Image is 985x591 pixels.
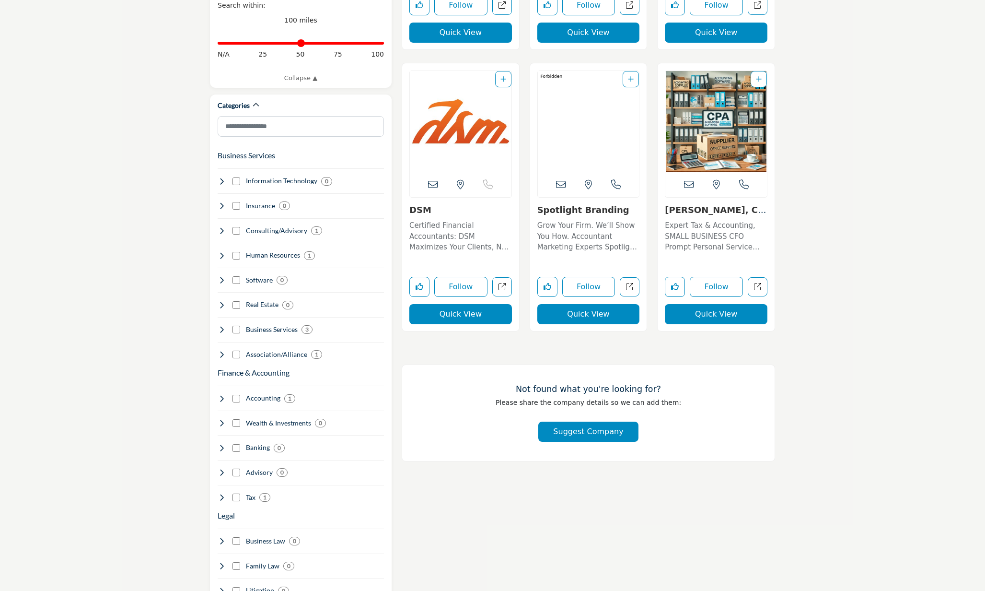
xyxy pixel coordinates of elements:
[293,538,296,544] b: 0
[282,301,293,309] div: 0 Results For Real Estate
[246,226,307,236] h4: Consulting/Advisory: Business consulting, mergers & acquisitions, growth strategies
[218,0,384,11] div: Search within:
[500,75,506,83] a: Add To List
[232,351,240,358] input: Select Association/Alliance checkbox
[496,399,681,406] span: Please share the company details so we can add them:
[277,468,288,477] div: 0 Results For Advisory
[283,202,286,209] b: 0
[263,494,267,501] b: 1
[628,75,634,83] a: Add To List
[538,422,638,442] button: Suggest Company
[562,277,615,297] button: Follow
[311,226,322,235] div: 1 Results For Consulting/Advisory
[409,23,512,43] button: Quick View
[258,49,267,59] span: 25
[409,220,512,253] p: Certified Financial Accountants: DSM Maximizes Your Clients, Not Just Your Profits Meet your new ...
[319,420,322,426] b: 0
[246,393,280,403] h4: Accounting: Financial statements, bookkeeping, auditing
[409,218,512,253] a: Certified Financial Accountants: DSM Maximizes Your Clients, Not Just Your Profits Meet your new ...
[232,444,240,452] input: Select Banking checkbox
[246,275,273,285] h4: Software: Accounting sotware, tax software, workflow, etc.
[246,418,311,428] h4: Wealth & Investments: Wealth management, retirement planning, investing strategies
[218,116,384,137] input: Search Category
[409,205,431,215] a: DSM
[246,300,278,309] h4: Real Estate: Commercial real estate, office space, property management, home loans
[232,301,240,309] input: Select Real Estate checkbox
[748,277,767,297] a: Open donald-s-seigal-cpa in new tab
[246,536,285,546] h4: Business Law: Recording, analyzing, and reporting financial transactions to maintain accurate bus...
[537,205,640,215] h3: Spotlight Branding
[288,395,291,402] b: 1
[277,276,288,284] div: 0 Results For Software
[665,23,767,43] button: Quick View
[287,563,290,569] b: 0
[434,277,487,297] button: Follow
[315,227,318,234] b: 1
[301,325,313,334] div: 3 Results For Business Services
[218,150,275,161] button: Business Services
[289,537,300,545] div: 0 Results For Business Law
[665,71,767,172] img: Donald S. Seigal, CPA
[284,16,317,24] span: 100 miles
[665,205,766,225] a: [PERSON_NAME], CP...
[371,49,384,59] span: 100
[218,73,384,83] a: Collapse ▲
[232,276,240,284] input: Select Software checkbox
[537,23,640,43] button: Quick View
[665,218,767,253] a: Expert Tax & Accounting, SMALL BUSINESS CFO Prompt Personal Service Book a free 15 minute intervi...
[537,218,640,253] a: Grow Your Firm. We’ll Show You How. Accountant Marketing Experts Spotlight Branding specializes i...
[218,510,235,521] button: Legal
[232,202,240,210] input: Select Insurance checkbox
[409,205,512,215] h3: DSM
[278,445,281,451] b: 0
[620,277,639,297] a: Open spotlight-branding in new tab
[218,49,230,59] span: N/A
[421,384,755,394] h3: Not found what you're looking for?
[325,178,328,185] b: 0
[259,493,270,502] div: 1 Results For Tax
[315,351,318,358] b: 1
[280,469,284,476] b: 0
[283,562,294,570] div: 0 Results For Family Law
[756,75,762,83] a: Add To List
[665,205,767,215] h3: Donald S. Seigal, CPA
[410,71,511,172] img: DSM
[538,71,639,172] a: Open Listing in new tab
[315,419,326,427] div: 0 Results For Wealth & Investments
[665,71,767,172] a: Open Listing in new tab
[232,562,240,570] input: Select Family Law checkbox
[308,252,311,259] b: 1
[218,367,290,378] button: Finance & Accounting
[246,250,300,260] h4: Human Resources: Payroll, benefits, HR consulting, talent acquisition, training
[246,443,270,452] h4: Banking: Banking, lending. merchant services
[665,220,767,253] p: Expert Tax & Accounting, SMALL BUSINESS CFO Prompt Personal Service Book a free 15 minute intervi...
[296,49,305,59] span: 50
[321,177,332,186] div: 0 Results For Information Technology
[665,277,685,297] button: Like listing
[246,325,298,334] h4: Business Services: Office supplies, software, tech support, communications, travel
[232,494,240,501] input: Select Tax checkbox
[232,227,240,235] input: Select Consulting/Advisory checkbox
[492,277,512,297] a: Open dsm in new tab
[274,444,285,452] div: 0 Results For Banking
[304,251,315,260] div: 1 Results For Human Resources
[538,71,639,172] img: Spotlight Branding
[246,468,273,477] h4: Advisory: Advisory services provided by CPA firms
[232,326,240,333] input: Select Business Services checkbox
[246,176,317,186] h4: Information Technology: Software, cloud services, data management, analytics, automation
[232,537,240,545] input: Select Business Law checkbox
[537,304,640,324] button: Quick View
[246,561,279,571] h4: Family Law: Expert guidance and recommendations to improve business operations and achieve strate...
[246,201,275,211] h4: Insurance: Professional liability, healthcare, life insurance, risk management
[232,177,240,185] input: Select Information Technology checkbox
[537,205,629,215] a: Spotlight Branding
[218,101,250,110] h2: Categories
[537,277,557,297] button: Like listing
[246,493,255,502] h4: Tax: Business and individual tax services
[232,395,240,402] input: Select Accounting checkbox
[286,302,290,308] b: 0
[409,277,429,297] button: Like listing
[280,277,284,284] b: 0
